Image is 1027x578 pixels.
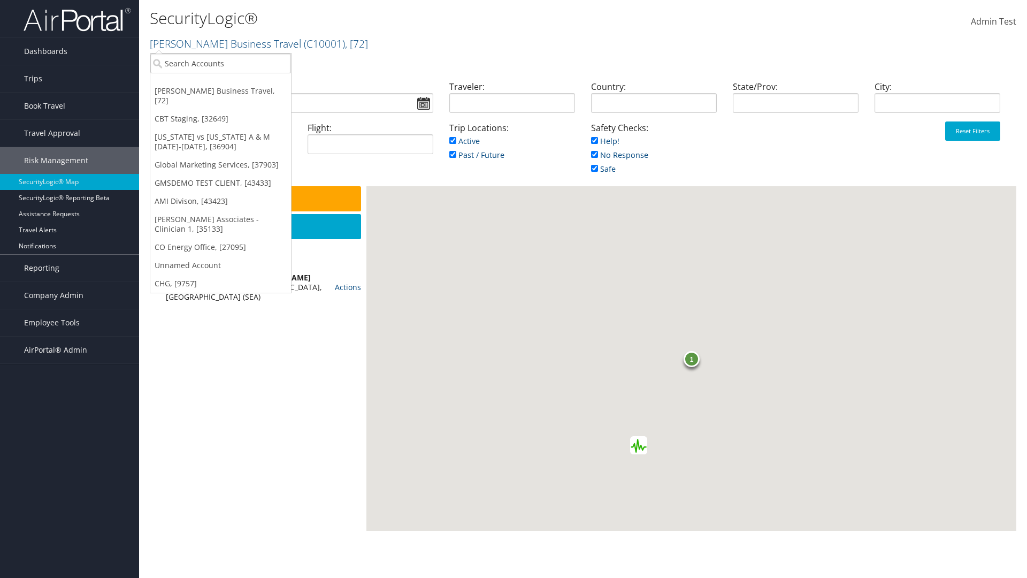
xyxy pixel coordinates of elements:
[24,255,59,282] span: Reporting
[449,150,504,160] a: Past / Future
[150,56,727,70] p: Filter:
[300,121,441,163] div: Flight:
[683,351,699,367] div: 1
[867,80,1008,121] div: City:
[591,150,648,160] a: No Response
[150,7,727,29] h1: SecurityLogic®
[150,256,291,275] a: Unnamed Account
[591,136,619,146] a: Help!
[449,136,480,146] a: Active
[150,156,291,174] a: Global Marketing Services, [37903]
[150,110,291,128] a: CBT Staging, [32649]
[945,121,1000,141] button: Reset Filters
[971,5,1016,39] a: Admin Test
[583,121,725,186] div: Safety Checks:
[441,121,583,172] div: Trip Locations:
[150,210,291,238] a: [PERSON_NAME] Associates - Clinician 1, [35133]
[150,238,291,256] a: CO Energy Office, [27095]
[583,80,725,121] div: Country:
[441,80,583,121] div: Traveler:
[150,275,291,293] a: CHG, [9757]
[24,147,88,174] span: Risk Management
[24,282,83,309] span: Company Admin
[591,164,616,174] a: Safe
[150,82,291,110] a: [PERSON_NAME] Business Travel, [72]
[150,192,291,210] a: AMI Divison, [43423]
[24,337,87,363] span: AirPortal® Admin
[345,36,368,51] span: , [ 72 ]
[150,36,368,51] a: [PERSON_NAME] Business Travel
[630,436,647,453] div: Green earthquake alert (Magnitude 5.1M, Depth:10km) in [unknown] 09/09/2025 19:31 UTC, No people ...
[725,80,867,121] div: State/Prov:
[24,309,80,336] span: Employee Tools
[24,7,131,32] img: airportal-logo.png
[304,36,345,51] span: ( C10001 )
[150,174,291,192] a: GMSDEMO TEST CLIENT, [43433]
[630,437,647,454] div: Green earthquake alert (Magnitude 4.9M, Depth:10km) in [unknown] 09/09/2025 19:02 UTC, No people ...
[24,38,67,65] span: Dashboards
[335,282,361,292] a: Actions
[150,54,291,73] input: Search Accounts
[24,93,65,119] span: Book Travel
[150,128,291,156] a: [US_STATE] vs [US_STATE] A & M [DATE]-[DATE], [36904]
[24,65,42,92] span: Trips
[24,120,80,147] span: Travel Approval
[158,80,441,121] div: Travel Date Range:
[971,16,1016,27] span: Admin Test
